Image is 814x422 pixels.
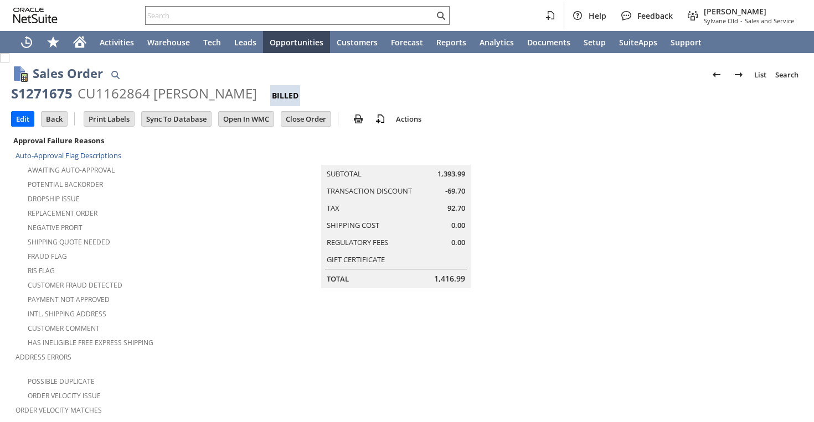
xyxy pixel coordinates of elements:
img: Next [732,68,745,81]
img: print.svg [352,112,365,126]
a: Address Errors [16,352,71,362]
svg: logo [13,8,58,23]
span: Sales and Service [745,17,794,25]
span: Documents [527,37,570,48]
a: Replacement Order [28,209,97,218]
span: -69.70 [445,186,465,196]
a: Opportunities [263,31,330,53]
a: Dropship Issue [28,194,80,204]
a: Transaction Discount [327,186,412,196]
input: Close Order [281,112,331,126]
svg: Search [434,9,447,22]
a: Activities [93,31,141,53]
a: Leads [228,31,263,53]
a: Home [66,31,93,53]
a: Tech [197,31,228,53]
a: Tax [327,203,339,213]
div: Approval Failure Reasons [11,133,271,148]
a: Order Velocity Issue [28,391,101,400]
span: 1,416.99 [434,273,465,284]
input: Open In WMC [219,112,274,126]
a: Setup [577,31,612,53]
input: Sync To Database [142,112,211,126]
img: Quick Find [109,68,122,81]
a: Subtotal [327,169,362,179]
svg: Home [73,35,86,49]
img: Previous [710,68,723,81]
a: Search [771,66,803,84]
span: Sylvane Old [704,17,738,25]
a: Payment not approved [28,295,110,304]
span: Leads [234,37,256,48]
span: Opportunities [270,37,323,48]
span: Warehouse [147,37,190,48]
a: Awaiting Auto-Approval [28,165,115,175]
a: Order Velocity Matches [16,405,102,415]
a: Possible Duplicate [28,377,95,386]
a: Customers [330,31,384,53]
div: Billed [270,85,300,106]
input: Back [42,112,67,126]
span: 0.00 [451,220,465,231]
a: Intl. Shipping Address [28,309,106,319]
a: Actions [391,114,426,124]
span: Activities [100,37,134,48]
span: Setup [584,37,606,48]
a: Warehouse [141,31,197,53]
a: Total [327,274,349,284]
span: 1,393.99 [437,169,465,179]
span: Analytics [480,37,514,48]
span: SuiteApps [619,37,657,48]
span: [PERSON_NAME] [704,6,794,17]
a: RIS flag [28,266,55,275]
span: Customers [337,37,378,48]
svg: Recent Records [20,35,33,49]
caption: Summary [321,147,471,165]
a: Documents [521,31,577,53]
a: Has Ineligible Free Express Shipping [28,338,153,347]
span: - [740,17,743,25]
span: Reports [436,37,466,48]
span: Tech [203,37,221,48]
div: CU1162864 [PERSON_NAME] [78,85,257,102]
span: Feedback [637,11,673,21]
a: Potential Backorder [28,180,103,189]
a: Regulatory Fees [327,237,388,247]
span: 92.70 [447,203,465,213]
a: Fraud Flag [28,252,67,261]
span: Forecast [391,37,423,48]
a: Negative Profit [28,223,83,232]
input: Edit [12,112,34,126]
div: Shortcuts [40,31,66,53]
input: Print Labels [84,112,134,126]
a: Customer Fraud Detected [28,280,122,290]
a: Support [664,31,708,53]
img: add-record.svg [374,112,387,126]
a: Auto-Approval Flag Descriptions [16,150,121,160]
a: List [750,66,771,84]
span: Support [671,37,702,48]
input: Search [146,9,434,22]
a: Shipping Cost [327,220,379,230]
a: Forecast [384,31,430,53]
svg: Shortcuts [47,35,60,49]
a: Gift Certificate [327,254,385,264]
h1: Sales Order [33,64,103,82]
a: Reports [430,31,473,53]
div: S1271675 [11,85,73,102]
a: Recent Records [13,31,40,53]
span: 0.00 [451,237,465,248]
a: SuiteApps [612,31,664,53]
span: Help [589,11,606,21]
a: Analytics [473,31,521,53]
a: Customer Comment [28,324,100,333]
a: Shipping Quote Needed [28,237,110,247]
